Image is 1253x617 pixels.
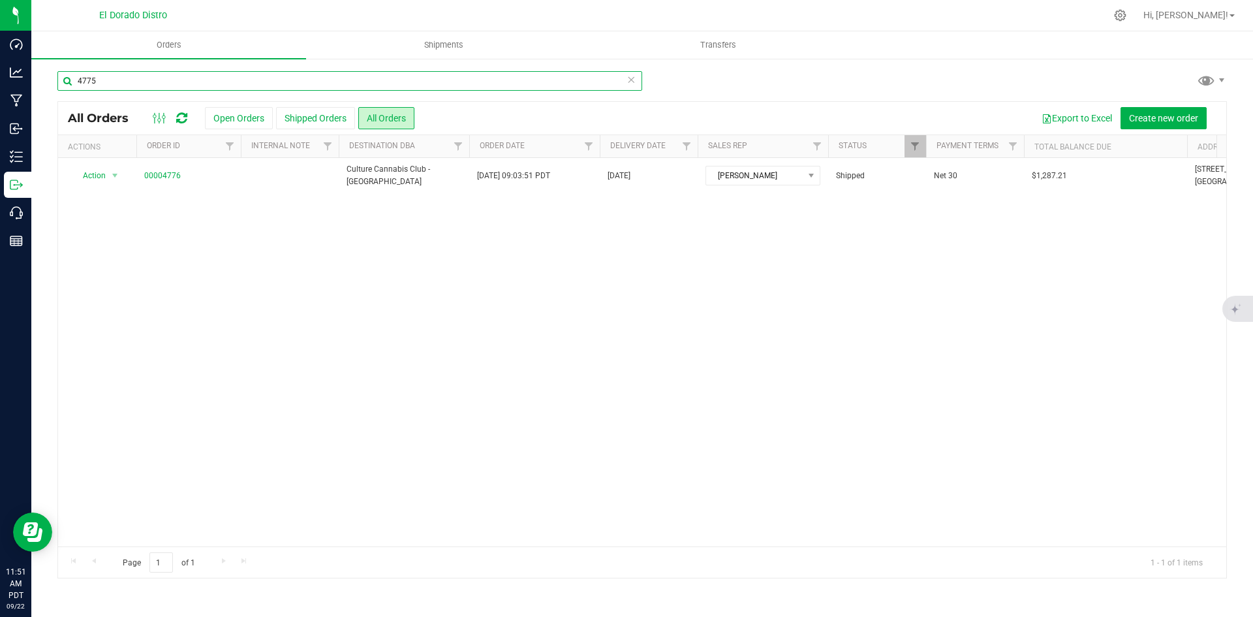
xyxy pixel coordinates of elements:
[347,163,461,188] span: Culture Cannabis Club - [GEOGRAPHIC_DATA]
[10,66,23,79] inline-svg: Analytics
[147,141,180,150] a: Order ID
[807,135,828,157] a: Filter
[608,170,630,182] span: [DATE]
[448,135,469,157] a: Filter
[1129,113,1198,123] span: Create new order
[1112,9,1128,22] div: Manage settings
[276,107,355,129] button: Shipped Orders
[112,552,206,573] span: Page of 1
[708,141,747,150] a: Sales Rep
[10,150,23,163] inline-svg: Inventory
[10,206,23,219] inline-svg: Call Center
[144,170,181,182] a: 00004776
[10,38,23,51] inline-svg: Dashboard
[10,234,23,247] inline-svg: Reports
[905,135,926,157] a: Filter
[480,141,525,150] a: Order Date
[10,94,23,107] inline-svg: Manufacturing
[626,71,636,88] span: Clear
[139,39,199,51] span: Orders
[1002,135,1024,157] a: Filter
[317,135,339,157] a: Filter
[839,141,867,150] a: Status
[251,141,310,150] a: Internal Note
[68,142,131,151] div: Actions
[610,141,666,150] a: Delivery Date
[99,10,167,21] span: El Dorado Distro
[934,170,1016,182] span: Net 30
[683,39,754,51] span: Transfers
[477,170,550,182] span: [DATE] 09:03:51 PDT
[13,513,52,552] iframe: Resource center
[10,178,23,191] inline-svg: Outbound
[581,31,856,59] a: Transfers
[306,31,581,59] a: Shipments
[578,135,600,157] a: Filter
[706,166,803,185] span: [PERSON_NAME]
[836,170,918,182] span: Shipped
[1033,107,1121,129] button: Export to Excel
[676,135,698,157] a: Filter
[149,552,173,573] input: 1
[1024,135,1187,158] th: Total Balance Due
[10,122,23,135] inline-svg: Inbound
[1121,107,1207,129] button: Create new order
[107,166,123,185] span: select
[936,141,998,150] a: Payment Terms
[68,111,142,125] span: All Orders
[31,31,306,59] a: Orders
[6,566,25,601] p: 11:51 AM PDT
[205,107,273,129] button: Open Orders
[71,166,106,185] span: Action
[349,141,415,150] a: Destination DBA
[6,601,25,611] p: 09/22
[407,39,481,51] span: Shipments
[57,71,642,91] input: Search Order ID, Destination, Customer PO...
[219,135,241,157] a: Filter
[1032,170,1067,182] span: $1,287.21
[1140,552,1213,572] span: 1 - 1 of 1 items
[358,107,414,129] button: All Orders
[1143,10,1228,20] span: Hi, [PERSON_NAME]!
